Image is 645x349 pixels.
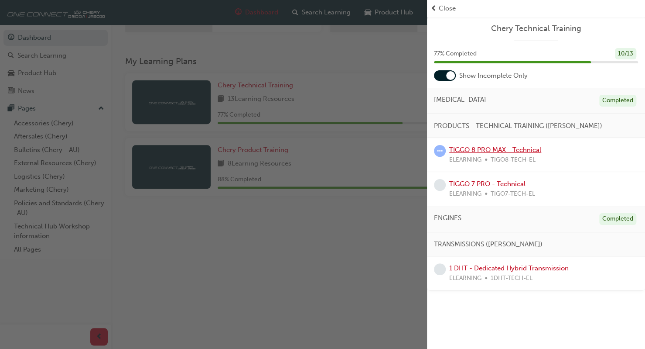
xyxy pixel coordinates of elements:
[449,146,541,154] a: TIGGO 8 PRO MAX - Technical
[434,95,486,105] span: [MEDICAL_DATA]
[599,213,636,225] div: Completed
[449,189,481,199] span: ELEARNING
[491,155,536,165] span: TIGO8-TECH-EL
[434,145,446,157] span: learningRecordVerb_ATTEMPT-icon
[491,273,532,283] span: 1DHT-TECH-EL
[439,3,456,14] span: Close
[434,239,543,249] span: TRANSMISSIONS ([PERSON_NAME])
[459,71,528,81] span: Show Incomplete Only
[449,264,569,272] a: 1 DHT - Dedicated Hybrid Transmission
[434,49,477,59] span: 77 % Completed
[434,179,446,191] span: learningRecordVerb_NONE-icon
[430,3,642,14] button: prev-iconClose
[449,273,481,283] span: ELEARNING
[434,263,446,275] span: learningRecordVerb_NONE-icon
[434,24,638,34] a: Chery Technical Training
[430,3,437,14] span: prev-icon
[491,189,535,199] span: TIGO7-TECH-EL
[434,213,461,223] span: ENGINES
[434,121,602,131] span: PRODUCTS - TECHNICAL TRAINING ([PERSON_NAME])
[449,155,481,165] span: ELEARNING
[599,95,636,107] div: Completed
[615,48,636,60] div: 10 / 13
[449,180,526,188] a: TIGGO 7 PRO - Technical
